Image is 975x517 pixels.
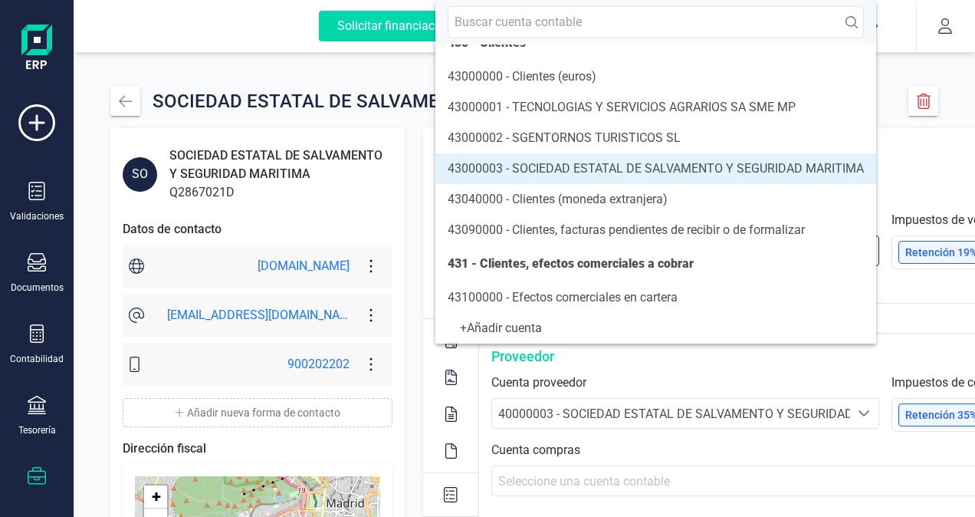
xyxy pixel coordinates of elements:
[448,192,668,206] span: 43040000 - Clientes (moneda extranjera)
[21,25,52,74] img: Logo Finanedi
[153,86,693,116] div: SOCIEDAD ESTATAL DE SALVAMENTO Y SEGURIDAD MARITIMA
[123,440,206,458] div: Dirección fiscal
[448,100,796,114] span: 43000001 - TECNOLOGIAS Y SERVICIOS AGRARIOS SA SME MP
[850,399,879,428] div: Seleccione una cuenta
[123,157,157,192] div: SO
[435,61,876,92] li: 43000000 - Clientes (euros)
[498,474,670,489] span: Seleccione una cuenta contable
[11,282,64,294] div: Documentos
[10,353,64,365] div: Contabilidad
[448,325,864,331] div: + Añadir cuenta
[435,282,876,313] li: 43100000 - Efectos comerciales en cartera
[435,215,876,245] li: 43090000 - Clientes, facturas pendientes de recibir o de formalizar
[498,407,914,421] span: 40000003 - SOCIEDAD ESTATAL DE SALVAMENTO Y SEGURIDAD MARITIMA
[287,355,350,374] div: 900202202
[144,486,167,509] a: Zoom in
[435,123,876,153] li: 43000002 - SGENTORNOS TURISTICOS SL
[448,256,694,271] span: 431 - Clientes, efectos comerciales a cobrar
[448,222,805,237] span: 43090000 - Clientes, facturas pendientes de recibir o de formalizar
[169,147,392,183] div: SOCIEDAD ESTATAL DE SALVAMENTO Y SEGURIDAD MARITIMA
[167,306,350,324] div: [EMAIL_ADDRESS][DOMAIN_NAME]
[152,487,161,506] span: +
[18,424,56,436] div: Tesorería
[448,6,864,38] input: Buscar cuenta contable
[435,92,876,123] li: 43000001 - TECNOLOGIAS Y SERVICIOS AGRARIOS SA SME MP
[10,210,64,222] div: Validaciones
[300,2,488,51] button: Solicitar financiación
[123,398,392,427] button: Añadir nueva forma de contacto
[491,374,879,392] label: Cuenta proveedor
[435,184,876,215] li: 43040000 - Clientes (moneda extranjera)
[169,183,392,202] div: Q2867021D
[258,257,350,275] div: [DOMAIN_NAME]
[448,290,678,305] span: 43100000 - Efectos comerciales en cartera
[448,130,681,145] span: 43000002 - SGENTORNOS TURISTICOS SL
[448,69,596,84] span: 43000000 - Clientes (euros)
[319,11,470,41] div: Solicitar financiación
[435,153,876,184] li: 43000003 - SOCIEDAD ESTATAL DE SALVAMENTO Y SEGURIDAD MARITIMA
[448,161,864,176] span: 43000003 - SOCIEDAD ESTATAL DE SALVAMENTO Y SEGURIDAD MARITIMA
[123,220,222,239] div: Datos de contacto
